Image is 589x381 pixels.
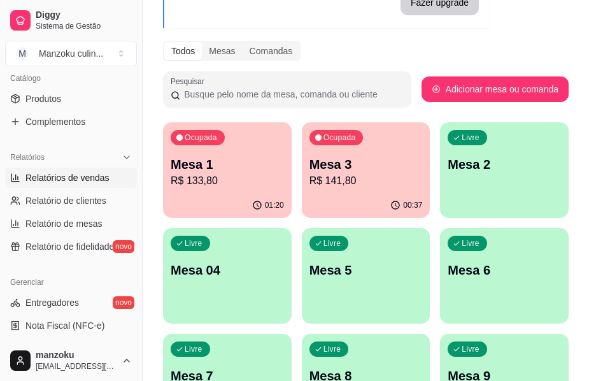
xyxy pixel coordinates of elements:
[5,272,137,292] div: Gerenciar
[171,76,209,87] label: Pesquisar
[448,155,561,173] p: Mesa 2
[5,236,137,257] a: Relatório de fidelidadenovo
[5,190,137,211] a: Relatório de clientes
[323,238,341,248] p: Livre
[25,194,106,207] span: Relatório de clientes
[302,122,430,218] button: OcupadaMesa 3R$ 141,8000:37
[5,213,137,234] a: Relatório de mesas
[462,238,479,248] p: Livre
[309,155,423,173] p: Mesa 3
[25,115,85,128] span: Complementos
[25,240,114,253] span: Relatório de fidelidade
[180,88,403,101] input: Pesquisar
[243,42,300,60] div: Comandas
[5,89,137,109] a: Produtos
[25,92,61,105] span: Produtos
[309,261,423,279] p: Mesa 5
[462,133,479,143] p: Livre
[36,350,117,361] span: manzoku
[323,344,341,354] p: Livre
[25,319,104,332] span: Nota Fiscal (NFC-e)
[403,200,422,210] p: 00:37
[185,344,202,354] p: Livre
[422,76,569,102] button: Adicionar mesa ou comanda
[36,10,132,21] span: Diggy
[171,261,284,279] p: Mesa 04
[5,168,137,188] a: Relatórios de vendas
[202,42,242,60] div: Mesas
[25,217,103,230] span: Relatório de mesas
[5,315,137,336] a: Nota Fiscal (NFC-e)
[440,228,569,324] button: LivreMesa 6
[440,122,569,218] button: LivreMesa 2
[185,238,202,248] p: Livre
[164,42,202,60] div: Todos
[185,133,217,143] p: Ocupada
[16,47,29,60] span: M
[5,68,137,89] div: Catálogo
[39,47,103,60] div: Manzoku culin ...
[5,111,137,132] a: Complementos
[10,152,45,162] span: Relatórios
[36,21,132,31] span: Sistema de Gestão
[171,155,284,173] p: Mesa 1
[5,5,137,36] a: DiggySistema de Gestão
[171,173,284,189] p: R$ 133,80
[5,345,137,376] button: manzoku[EMAIL_ADDRESS][DOMAIN_NAME]
[5,338,137,359] a: Controle de caixa
[309,173,423,189] p: R$ 141,80
[448,261,561,279] p: Mesa 6
[462,344,479,354] p: Livre
[25,171,110,184] span: Relatórios de vendas
[163,122,292,218] button: OcupadaMesa 1R$ 133,8001:20
[302,228,430,324] button: LivreMesa 5
[36,361,117,371] span: [EMAIL_ADDRESS][DOMAIN_NAME]
[5,41,137,66] button: Select a team
[5,292,137,313] a: Entregadoresnovo
[265,200,284,210] p: 01:20
[163,228,292,324] button: LivreMesa 04
[25,296,79,309] span: Entregadores
[323,133,356,143] p: Ocupada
